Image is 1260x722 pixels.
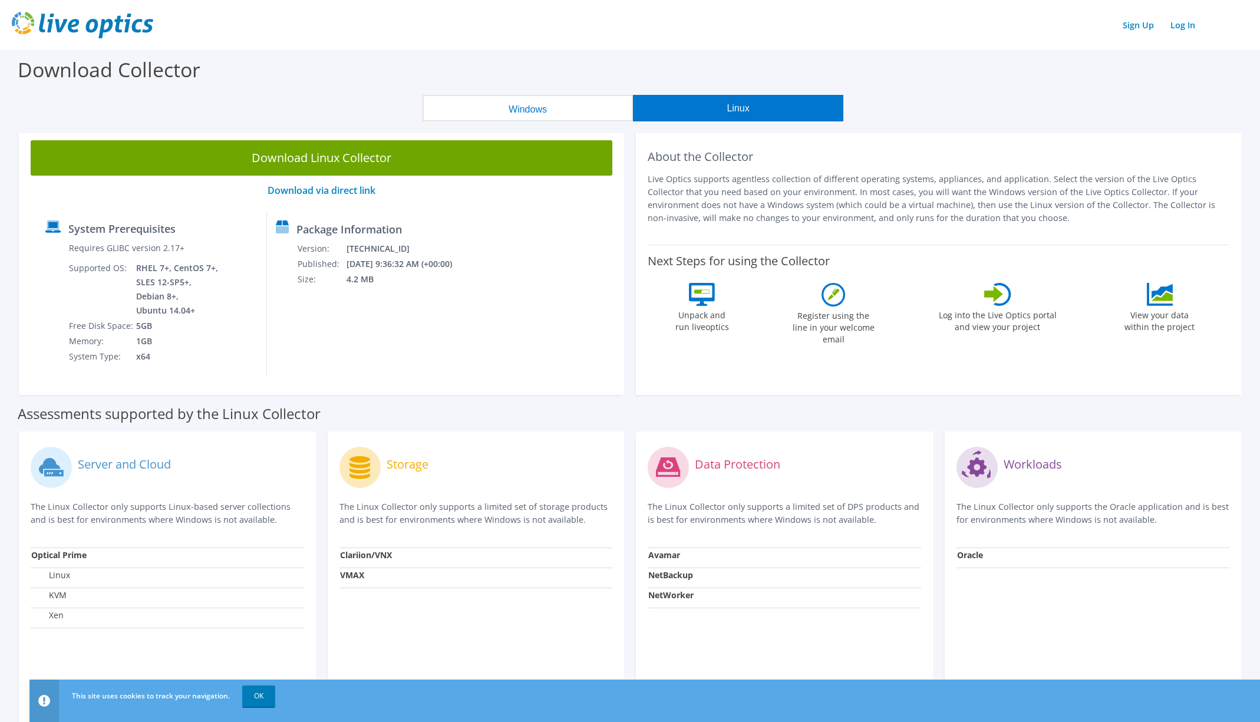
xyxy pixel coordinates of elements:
[69,242,184,254] label: Requires GLIBC version 2.17+
[18,56,200,83] label: Download Collector
[78,459,171,470] label: Server and Cloud
[68,318,136,334] td: Free Disk Space:
[648,500,921,526] p: The Linux Collector only supports a limited set of DPS products and is best for environments wher...
[136,261,220,318] td: RHEL 7+, CentOS 7+, SLES 12-SP5+, Debian 8+, Ubuntu 14.04+
[633,95,843,121] button: Linux
[297,256,346,272] td: Published:
[31,589,67,601] label: KVM
[31,609,64,621] label: Xen
[789,306,878,345] label: Register using the line in your welcome email
[648,549,680,561] strong: Avamar
[268,184,375,197] a: Download via direct link
[695,459,780,470] label: Data Protection
[648,589,694,601] strong: NetWorker
[340,569,364,581] strong: VMAX
[296,223,402,235] label: Package Information
[648,254,830,268] label: Next Steps for using the Collector
[675,306,729,333] label: Unpack and run liveoptics
[1117,306,1202,333] label: View your data within the project
[136,349,220,364] td: x64
[31,569,70,581] label: Linux
[136,318,220,334] td: 5GB
[346,272,468,287] td: 4.2 MB
[1165,17,1201,34] a: Log In
[68,334,136,349] td: Memory:
[68,261,136,318] td: Supported OS:
[18,408,321,420] label: Assessments supported by the Linux Collector
[1004,459,1062,470] label: Workloads
[957,549,983,561] strong: Oracle
[31,140,612,176] a: Download Linux Collector
[297,272,346,287] td: Size:
[339,500,613,526] p: The Linux Collector only supports a limited set of storage products and is best for environments ...
[340,549,392,561] strong: Clariion/VNX
[648,150,1229,164] h2: About the Collector
[1117,17,1160,34] a: Sign Up
[297,241,346,256] td: Version:
[31,500,304,526] p: The Linux Collector only supports Linux-based server collections and is best for environments whe...
[648,173,1229,225] p: Live Optics supports agentless collection of different operating systems, appliances, and applica...
[938,306,1057,333] label: Log into the Live Optics portal and view your project
[346,241,468,256] td: [TECHNICAL_ID]
[387,459,428,470] label: Storage
[956,500,1230,526] p: The Linux Collector only supports the Oracle application and is best for environments where Windo...
[346,256,468,272] td: [DATE] 9:36:32 AM (+00:00)
[12,12,153,38] img: live_optics_svg.svg
[72,691,230,701] span: This site uses cookies to track your navigation.
[423,95,633,121] button: Windows
[68,349,136,364] td: System Type:
[242,685,275,707] a: OK
[136,334,220,349] td: 1GB
[648,569,693,581] strong: NetBackup
[68,223,176,235] label: System Prerequisites
[31,549,87,561] strong: Optical Prime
